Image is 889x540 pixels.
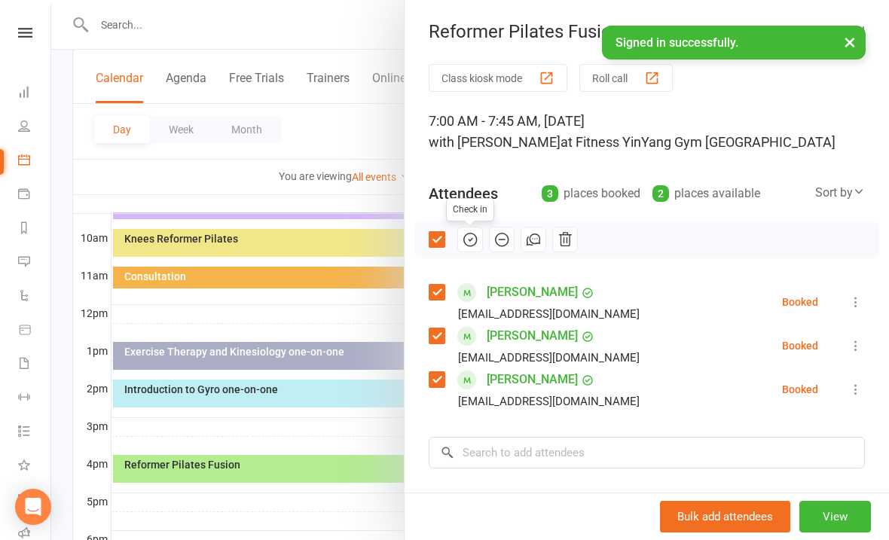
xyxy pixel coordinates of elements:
[652,183,760,204] div: places available
[652,185,669,202] div: 2
[18,484,52,517] a: General attendance kiosk mode
[18,145,52,178] a: Calendar
[782,340,818,351] div: Booked
[782,384,818,395] div: Booked
[458,392,640,411] div: [EMAIL_ADDRESS][DOMAIN_NAME]
[429,111,865,153] div: 7:00 AM - 7:45 AM, [DATE]
[429,183,498,204] div: Attendees
[446,198,494,221] div: Check in
[487,280,578,304] a: [PERSON_NAME]
[429,437,865,468] input: Search to add attendees
[458,304,640,324] div: [EMAIL_ADDRESS][DOMAIN_NAME]
[405,21,889,42] div: Reformer Pilates Fusion
[18,178,52,212] a: Payments
[542,185,558,202] div: 3
[542,183,640,204] div: places booked
[782,297,818,307] div: Booked
[487,368,578,392] a: [PERSON_NAME]
[429,134,561,150] span: with [PERSON_NAME]
[15,489,51,525] div: Open Intercom Messenger
[487,324,578,348] a: [PERSON_NAME]
[561,134,836,150] span: at Fitness YinYang Gym [GEOGRAPHIC_DATA]
[18,111,52,145] a: People
[18,77,52,111] a: Dashboard
[18,212,52,246] a: Reports
[660,501,790,532] button: Bulk add attendees
[836,26,863,58] button: ×
[18,314,52,348] a: Product Sales
[579,64,673,92] button: Roll call
[458,348,640,368] div: [EMAIL_ADDRESS][DOMAIN_NAME]
[18,450,52,484] a: What's New
[616,35,738,50] span: Signed in successfully.
[429,64,567,92] button: Class kiosk mode
[815,183,865,203] div: Sort by
[799,501,871,532] button: View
